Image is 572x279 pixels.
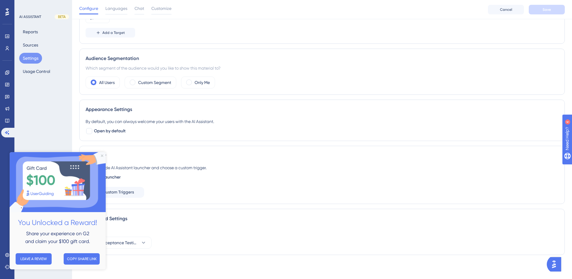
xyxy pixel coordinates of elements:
[547,255,565,273] iframe: UserGuiding AI Assistant Launcher
[86,187,144,198] button: Custom Triggers
[16,86,80,92] span: and claim your $100 gift card.
[19,26,41,37] button: Reports
[500,7,512,12] span: Cancel
[543,7,551,12] span: Save
[94,127,126,135] span: Open by default
[135,5,144,12] span: Chat
[151,5,171,12] span: Customize
[94,174,121,181] span: Hide launcher
[19,14,41,19] div: AI ASSISTANT
[195,79,210,86] label: Only Me
[86,215,558,222] div: Advanced Settings
[102,30,125,35] span: Add a Target
[54,101,90,112] button: COPY SHARE LINK
[86,64,558,72] div: Which segment of the audience would you like to show this material to?
[86,106,558,113] div: Appearance Settings
[99,79,115,86] label: All Users
[91,239,138,246] span: User Acceptance Testing
[138,79,171,86] label: Custom Segment
[5,65,91,76] h2: You Unlocked a Reward!
[55,14,69,19] div: BETA
[529,5,565,14] button: Save
[19,53,42,64] button: Settings
[86,28,135,37] button: Add a Target
[488,5,524,14] button: Cancel
[79,5,98,12] span: Configure
[19,66,54,77] button: Usage Control
[86,152,558,159] div: Launcher
[91,2,94,5] div: Close Preview
[86,164,558,171] div: You can hide AI Assistant launcher and choose a custom trigger.
[86,55,558,62] div: Audience Segmentation
[17,79,80,84] span: Share your experience on G2
[86,118,558,125] div: By default, you can always welcome your users with the AI Assistant.
[19,40,42,50] button: Sources
[103,189,134,196] span: Custom Triggers
[105,5,127,12] span: Languages
[41,3,43,8] div: 4
[86,237,152,249] button: User Acceptance Testing
[14,1,38,9] span: Need Help?
[86,227,558,234] div: Container
[6,101,42,112] button: LEAVE A REVIEW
